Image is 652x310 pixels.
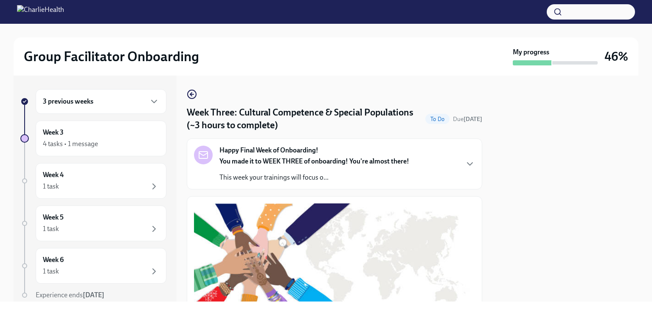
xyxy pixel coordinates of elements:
[425,116,450,122] span: To Do
[17,5,64,19] img: CharlieHealth
[20,163,166,199] a: Week 41 task
[43,170,64,180] h6: Week 4
[83,291,104,299] strong: [DATE]
[187,106,422,132] h4: Week Three: Cultural Competence & Special Populations (~3 hours to complete)
[453,115,482,123] span: September 8th, 2025 10:00
[36,291,104,299] span: Experience ends
[24,48,199,65] h2: Group Facilitator Onboarding
[43,139,98,149] div: 4 tasks • 1 message
[453,116,482,123] span: Due
[219,157,409,165] strong: You made it to WEEK THREE of onboarding! You're almost there!
[20,206,166,241] a: Week 51 task
[604,49,628,64] h3: 46%
[20,248,166,284] a: Week 61 task
[219,173,409,182] p: This week your trainings will focus o...
[464,116,482,123] strong: [DATE]
[43,97,93,106] h6: 3 previous weeks
[20,121,166,156] a: Week 34 tasks • 1 message
[43,267,59,276] div: 1 task
[36,89,166,114] div: 3 previous weeks
[43,213,64,222] h6: Week 5
[219,146,318,155] strong: Happy Final Week of Onboarding!
[43,182,59,191] div: 1 task
[43,128,64,137] h6: Week 3
[513,48,549,57] strong: My progress
[43,255,64,265] h6: Week 6
[43,224,59,234] div: 1 task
